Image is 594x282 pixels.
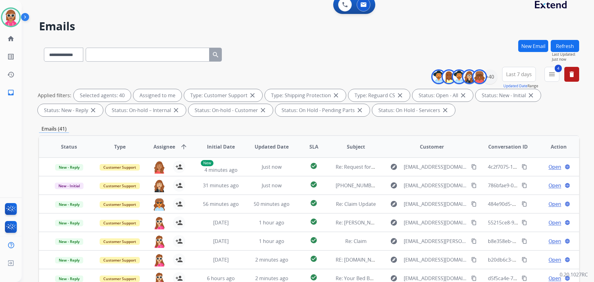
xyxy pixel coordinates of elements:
[133,89,182,102] div: Assigned to me
[310,255,317,262] mat-icon: check_circle
[565,275,570,281] mat-icon: language
[55,220,83,226] span: New - Reply
[503,84,527,89] button: Updated Date
[502,67,536,82] button: Last 7 days
[390,256,398,263] mat-icon: explore
[336,275,446,282] span: Re: Your Bed Bath & Beyond virtual card is here
[488,143,528,150] span: Conversation ID
[548,71,556,78] mat-icon: menu
[310,218,317,225] mat-icon: check_circle
[175,256,183,263] mat-icon: person_add
[404,237,467,245] span: [EMAIL_ADDRESS][PERSON_NAME][DOMAIN_NAME]
[153,216,166,229] img: agent-avatar
[488,275,581,282] span: d5f5ca4e-7006-4872-9771-15dbc6737d7f
[265,89,346,102] div: Type: Shipping Protection
[471,164,477,170] mat-icon: content_copy
[552,57,579,62] span: Just now
[336,182,415,189] span: [PHONE_NUMBER] Ottoman Claim
[441,106,449,114] mat-icon: close
[175,182,183,189] mat-icon: person_add
[153,198,166,211] img: agent-avatar
[336,163,389,170] span: Re: Request for photos
[201,160,213,166] p: New
[310,274,317,281] mat-icon: check_circle
[522,275,527,281] mat-icon: content_copy
[153,254,166,267] img: agent-avatar
[153,235,166,248] img: agent-avatar
[188,104,273,116] div: Status: On-hold - Customer
[482,69,497,84] div: +40
[114,143,126,150] span: Type
[404,219,467,226] span: [EMAIL_ADDRESS][DOMAIN_NAME]
[7,35,15,42] mat-icon: home
[522,257,527,262] mat-icon: content_copy
[404,200,467,208] span: [EMAIL_ADDRESS][DOMAIN_NAME]
[38,104,103,116] div: Status: New - Reply
[249,92,256,99] mat-icon: close
[100,201,140,208] span: Customer Support
[488,201,583,207] span: 484e90d5-7f66-43eb-9456-c5e0cdeab39e
[390,237,398,245] mat-icon: explore
[549,256,561,263] span: Open
[459,92,467,99] mat-icon: close
[7,71,15,78] mat-icon: history
[565,220,570,225] mat-icon: language
[565,201,570,207] mat-icon: language
[180,143,187,150] mat-icon: arrow_upward
[471,238,477,244] mat-icon: content_copy
[503,83,538,89] span: Range
[471,201,477,207] mat-icon: content_copy
[549,200,561,208] span: Open
[204,167,238,173] span: 4 minutes ago
[476,89,541,102] div: Status: New - Initial
[522,220,527,225] mat-icon: content_copy
[262,163,282,170] span: Just now
[471,220,477,225] mat-icon: content_copy
[552,52,579,57] span: Last Updated:
[2,9,19,26] img: avatar
[332,92,340,99] mat-icon: close
[153,161,166,174] img: agent-avatar
[259,219,284,226] span: 1 hour ago
[390,163,398,171] mat-icon: explore
[488,256,584,263] span: b20db6c3-7b8f-4b2e-aae3-4712b935a1ad
[522,164,527,170] mat-icon: content_copy
[184,89,262,102] div: Type: Customer Support
[153,179,166,192] img: agent-avatar
[404,182,467,189] span: [EMAIL_ADDRESS][DOMAIN_NAME]
[471,275,477,281] mat-icon: content_copy
[89,106,97,114] mat-icon: close
[565,183,570,188] mat-icon: language
[55,183,84,189] span: New - Initial
[55,257,83,263] span: New - Reply
[153,143,175,150] span: Assignee
[506,73,532,76] span: Last 7 days
[404,163,467,171] span: [EMAIL_ADDRESS][DOMAIN_NAME]
[565,164,570,170] mat-icon: language
[336,219,398,226] span: Re: [PERSON_NAME]- Claim
[390,200,398,208] mat-icon: explore
[527,92,535,99] mat-icon: close
[522,238,527,244] mat-icon: content_copy
[100,275,140,282] span: Customer Support
[309,143,318,150] span: SLA
[390,219,398,226] mat-icon: explore
[7,89,15,96] mat-icon: inbox
[175,200,183,208] mat-icon: person_add
[488,182,582,189] span: 786bfae9-08e5-4abb-bb72-043c5b570fe4
[565,257,570,262] mat-icon: language
[372,104,455,116] div: Status: On Hold - Servicers
[549,275,561,282] span: Open
[259,106,267,114] mat-icon: close
[175,163,183,171] mat-icon: person_add
[61,143,77,150] span: Status
[100,257,140,263] span: Customer Support
[175,219,183,226] mat-icon: person_add
[345,238,367,245] span: Re: Claim
[213,219,229,226] span: [DATE]
[347,143,365,150] span: Subject
[213,256,229,263] span: [DATE]
[100,238,140,245] span: Customer Support
[207,143,235,150] span: Initial Date
[488,238,581,245] span: b8e358eb-c564-40f9-81c3-f1aa60a908d1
